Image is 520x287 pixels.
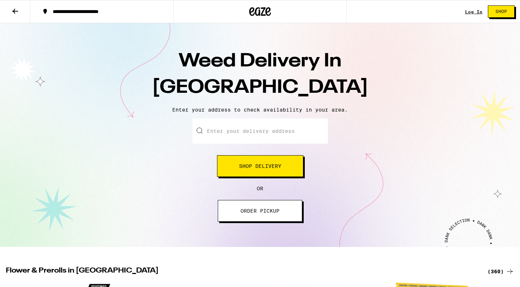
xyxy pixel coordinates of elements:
[488,5,515,18] button: Shop
[257,186,263,191] span: OR
[482,5,520,18] a: Shop
[240,208,279,213] span: ORDER PICKUP
[465,9,482,14] a: Log In
[218,200,302,222] button: ORDER PICKUP
[134,48,386,101] h1: Weed Delivery In
[495,9,507,14] span: Shop
[6,267,479,276] h2: Flower & Prerolls in [GEOGRAPHIC_DATA]
[152,78,368,97] span: [GEOGRAPHIC_DATA]
[487,267,514,276] a: (360)
[7,107,513,113] p: Enter your address to check availability in your area.
[217,155,303,177] button: Shop Delivery
[239,164,281,169] span: Shop Delivery
[192,118,328,144] input: Enter your delivery address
